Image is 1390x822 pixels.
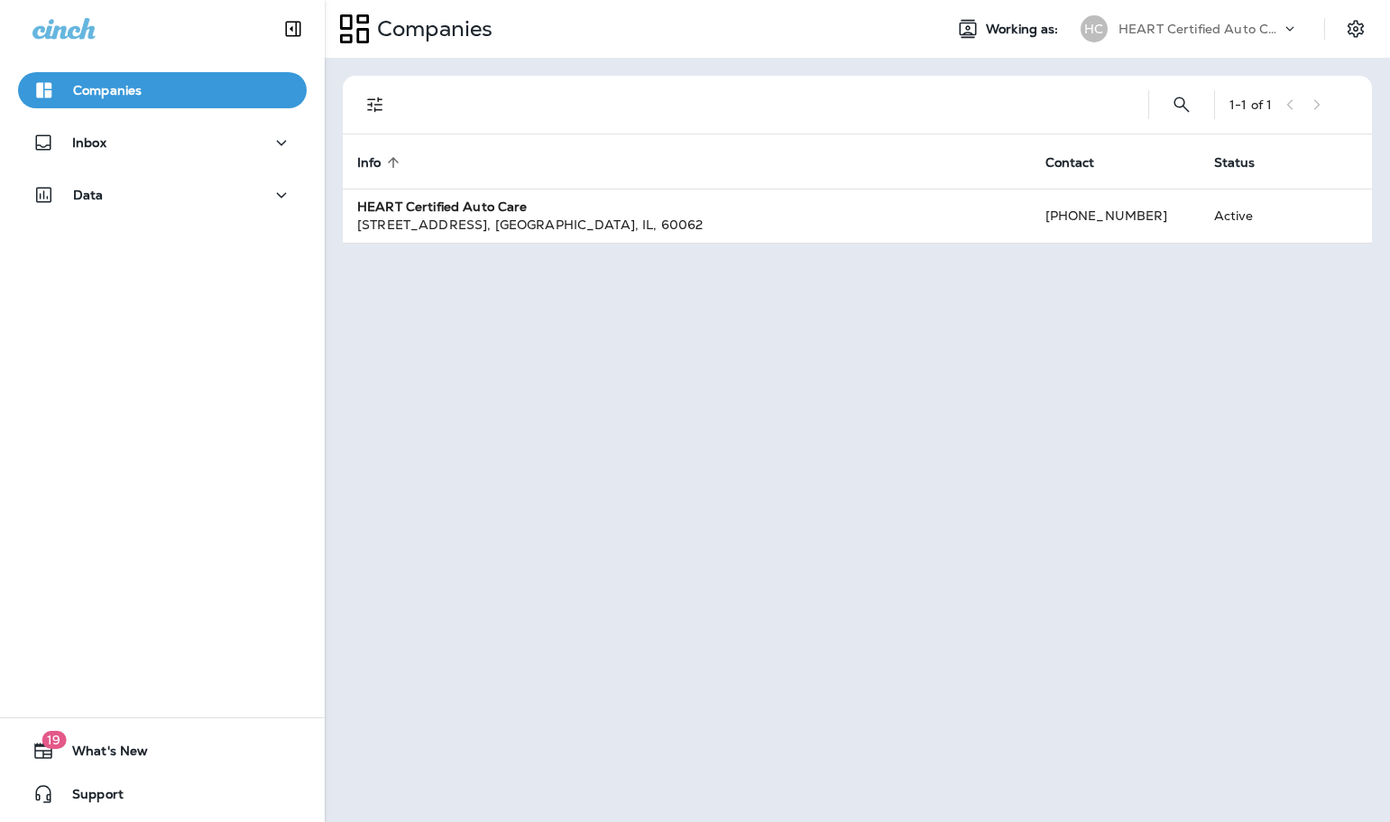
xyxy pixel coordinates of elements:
[370,15,492,42] p: Companies
[357,154,405,171] span: Info
[54,743,148,765] span: What's New
[1045,154,1118,171] span: Contact
[54,787,124,808] span: Support
[1229,97,1272,112] div: 1 - 1 of 1
[268,11,318,47] button: Collapse Sidebar
[1045,155,1095,171] span: Contact
[1164,87,1200,123] button: Search Companies
[357,216,1017,234] div: [STREET_ADDRESS] , [GEOGRAPHIC_DATA] , IL , 60062
[1081,15,1108,42] div: HC
[357,199,528,215] strong: HEART Certified Auto Care
[1214,155,1256,171] span: Status
[41,731,66,749] span: 19
[73,188,104,202] p: Data
[1339,13,1372,45] button: Settings
[1214,154,1279,171] span: Status
[357,87,393,123] button: Filters
[18,776,307,812] button: Support
[1031,189,1200,243] td: [PHONE_NUMBER]
[18,72,307,108] button: Companies
[357,155,382,171] span: Info
[1118,22,1281,36] p: HEART Certified Auto Care
[18,177,307,213] button: Data
[73,83,142,97] p: Companies
[1200,189,1303,243] td: Active
[18,125,307,161] button: Inbox
[986,22,1063,37] span: Working as:
[72,135,106,150] p: Inbox
[18,733,307,769] button: 19What's New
